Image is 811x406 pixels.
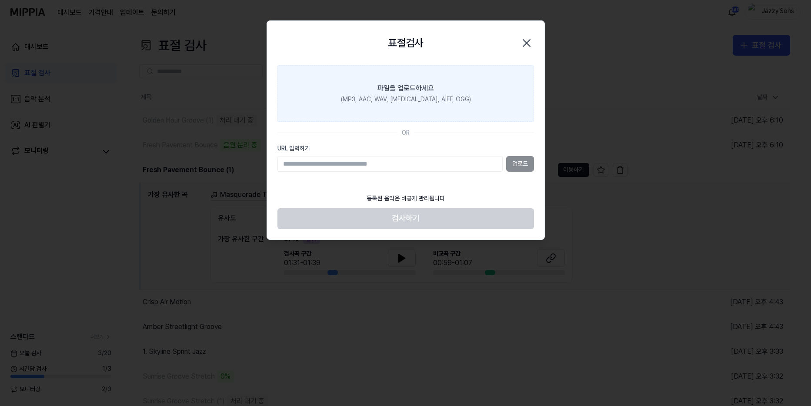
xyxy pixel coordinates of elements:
[277,144,534,153] label: URL 입력하기
[402,129,410,137] div: OR
[361,189,450,208] div: 등록된 음악은 비공개 관리됩니다
[377,83,434,93] div: 파일을 업로드하세요
[340,95,471,104] div: (MP3, AAC, WAV, [MEDICAL_DATA], AIFF, OGG)
[388,35,424,51] h2: 표절검사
